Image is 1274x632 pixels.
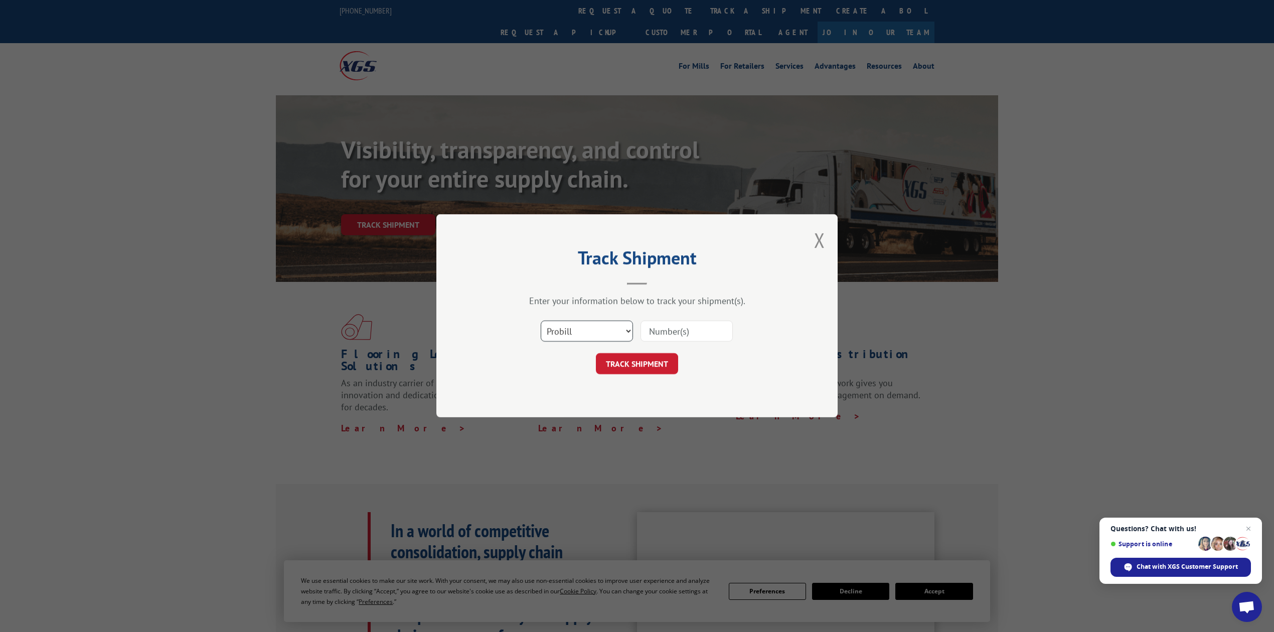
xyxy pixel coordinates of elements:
[1137,562,1238,571] span: Chat with XGS Customer Support
[1242,523,1254,535] span: Close chat
[596,354,678,375] button: TRACK SHIPMENT
[641,321,733,342] input: Number(s)
[487,251,787,270] h2: Track Shipment
[487,295,787,307] div: Enter your information below to track your shipment(s).
[1110,525,1251,533] span: Questions? Chat with us!
[814,227,825,253] button: Close modal
[1110,540,1195,548] span: Support is online
[1110,558,1251,577] div: Chat with XGS Customer Support
[1232,592,1262,622] div: Open chat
